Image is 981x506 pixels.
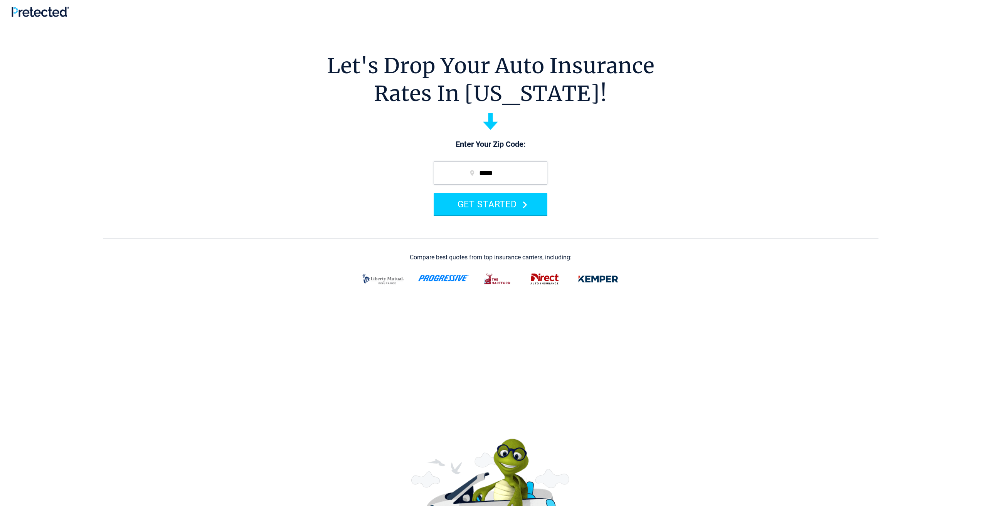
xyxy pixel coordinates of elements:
h1: Let's Drop Your Auto Insurance Rates In [US_STATE]! [327,52,655,108]
img: direct [526,269,564,289]
div: Compare best quotes from top insurance carriers, including: [410,254,572,261]
img: liberty [358,269,409,289]
button: GET STARTED [434,193,547,215]
img: kemper [573,269,624,289]
img: progressive [418,275,469,281]
img: Pretected Logo [12,7,69,17]
input: zip code [434,161,547,185]
img: thehartford [479,269,517,289]
p: Enter Your Zip Code: [426,139,555,150]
